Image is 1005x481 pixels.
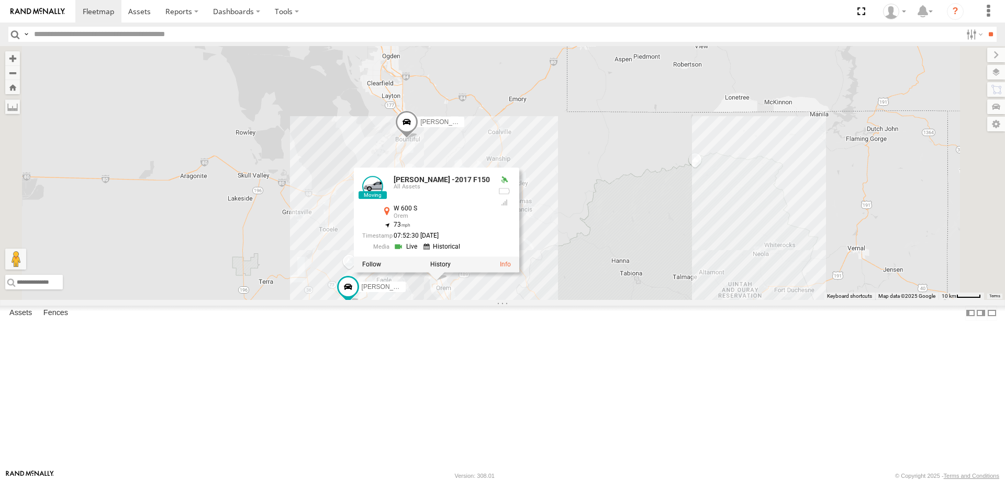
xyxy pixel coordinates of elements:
[394,205,490,212] div: W 600 S
[5,99,20,114] label: Measure
[944,473,999,479] a: Terms and Conditions
[879,4,910,19] div: Allen Bauer
[22,27,30,42] label: Search Query
[5,249,26,270] button: Drag Pegman onto the map to open Street View
[394,242,420,252] a: View Live Media Streams
[878,293,935,299] span: Map data ©2025 Google
[987,306,997,321] label: Hide Summary Table
[423,242,463,252] a: View Historical Media Streams
[989,294,1000,298] a: Terms (opens in new tab)
[362,232,490,239] div: Date/time of location update
[430,261,451,268] label: View Asset History
[362,283,464,290] span: [PERSON_NAME] 2016 Chevy 3500
[5,65,20,80] button: Zoom out
[38,306,73,320] label: Fences
[394,184,490,190] div: All Assets
[962,27,985,42] label: Search Filter Options
[394,221,410,228] span: 73
[10,8,65,15] img: rand-logo.svg
[394,213,490,219] div: Orem
[500,261,511,268] a: View Asset Details
[362,176,383,197] a: View Asset Details
[498,187,511,195] div: No battery health information received from this device.
[965,306,976,321] label: Dock Summary Table to the Left
[4,306,37,320] label: Assets
[498,176,511,184] div: Valid GPS Fix
[5,80,20,94] button: Zoom Home
[827,293,872,300] button: Keyboard shortcuts
[420,118,506,126] span: [PERSON_NAME]- 2022 F150
[987,117,1005,131] label: Map Settings
[939,293,984,300] button: Map Scale: 10 km per 43 pixels
[498,198,511,207] div: Last Event GSM Signal Strength
[6,471,54,481] a: Visit our Website
[895,473,999,479] div: © Copyright 2025 -
[942,293,956,299] span: 10 km
[976,306,986,321] label: Dock Summary Table to the Right
[394,175,490,184] a: [PERSON_NAME] -2017 F150
[5,51,20,65] button: Zoom in
[947,3,964,20] i: ?
[455,473,495,479] div: Version: 308.01
[362,261,381,268] label: Realtime tracking of Asset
